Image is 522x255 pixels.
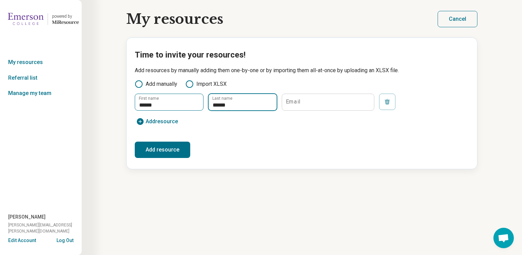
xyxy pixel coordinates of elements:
[379,94,395,110] button: Remove
[135,80,177,88] label: Add manually
[139,96,159,100] label: First name
[56,237,74,242] button: Log Out
[212,96,232,100] label: Last name
[286,99,300,105] label: Email
[135,49,469,61] h2: Time to invite your resources!
[438,11,477,27] button: Cancel
[3,11,79,27] a: Emerson Collegepowered by
[146,119,178,124] span: Add resource
[493,228,514,248] div: Open chat
[185,80,227,88] label: Import XLSX
[8,213,46,221] span: [PERSON_NAME]
[52,13,79,19] div: powered by
[126,11,223,27] h1: My resources
[8,222,82,234] span: [PERSON_NAME][EMAIL_ADDRESS][PERSON_NAME][DOMAIN_NAME]
[135,142,190,158] button: Add resource
[8,11,44,27] img: Emerson College
[135,66,469,75] p: Add resources by manually adding them one-by-one or by importing them all-at-once by uploading an...
[135,116,179,127] button: Addresource
[8,237,36,244] button: Edit Account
